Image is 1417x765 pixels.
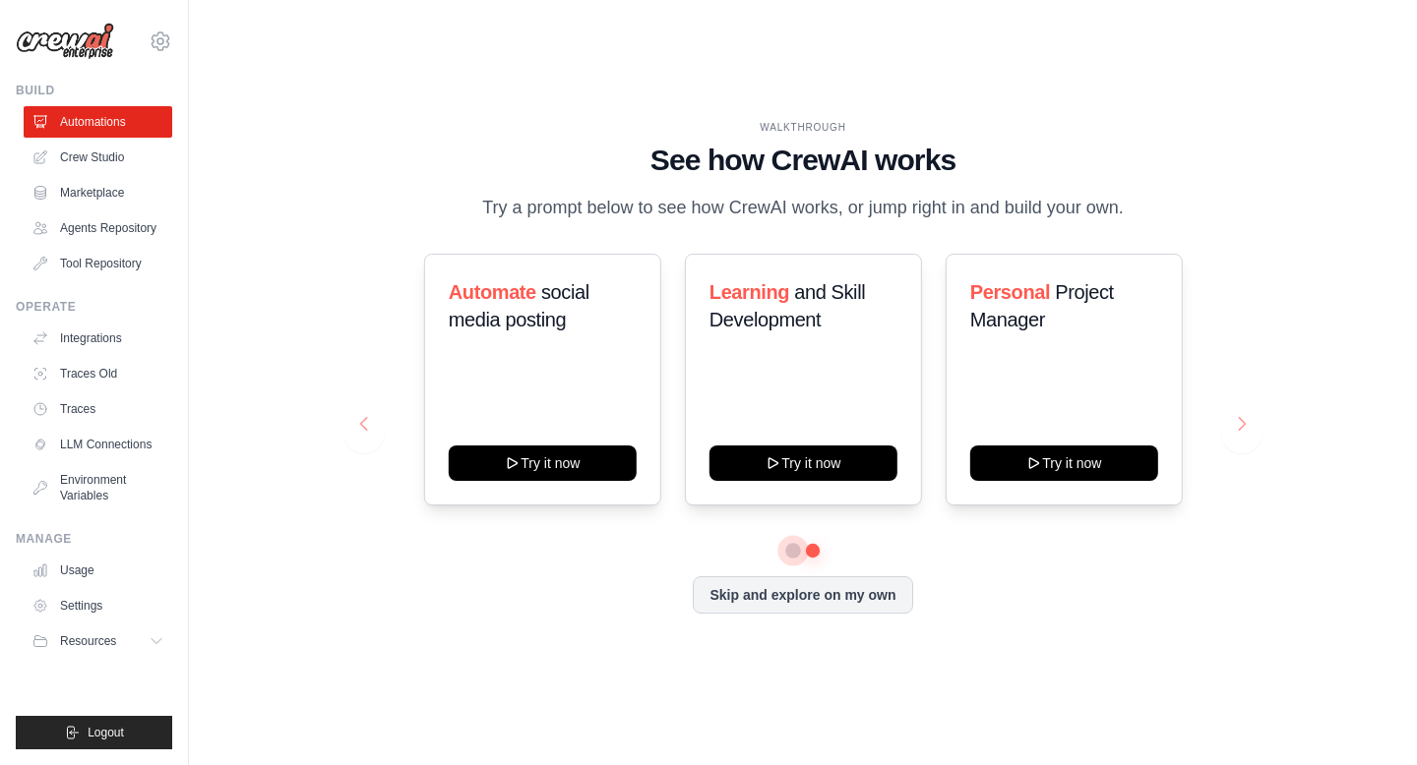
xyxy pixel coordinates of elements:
[448,445,636,481] button: Try it now
[448,281,535,303] span: Automate
[24,555,172,586] a: Usage
[693,576,912,614] button: Skip and explore on my own
[24,323,172,354] a: Integrations
[60,633,116,649] span: Resources
[360,120,1245,135] div: WALKTHROUGH
[24,106,172,138] a: Automations
[24,248,172,279] a: Tool Repository
[24,464,172,511] a: Environment Variables
[24,212,172,244] a: Agents Repository
[24,177,172,208] a: Marketplace
[24,393,172,425] a: Traces
[360,143,1245,178] h1: See how CrewAI works
[24,625,172,657] button: Resources
[970,281,1114,330] span: Project Manager
[24,429,172,460] a: LLM Connections
[16,299,172,315] div: Operate
[16,83,172,98] div: Build
[24,358,172,389] a: Traces Old
[708,281,864,330] span: and Skill Development
[970,445,1158,481] button: Try it now
[708,445,896,481] button: Try it now
[16,23,114,60] img: Logo
[472,194,1134,222] p: Try a prompt below to see how CrewAI works, or jump right in and build your own.
[448,281,588,330] span: social media posting
[24,142,172,173] a: Crew Studio
[970,281,1050,303] span: Personal
[708,281,788,303] span: Learning
[16,531,172,547] div: Manage
[16,716,172,749] button: Logout
[24,590,172,621] a: Settings
[88,725,124,740] span: Logout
